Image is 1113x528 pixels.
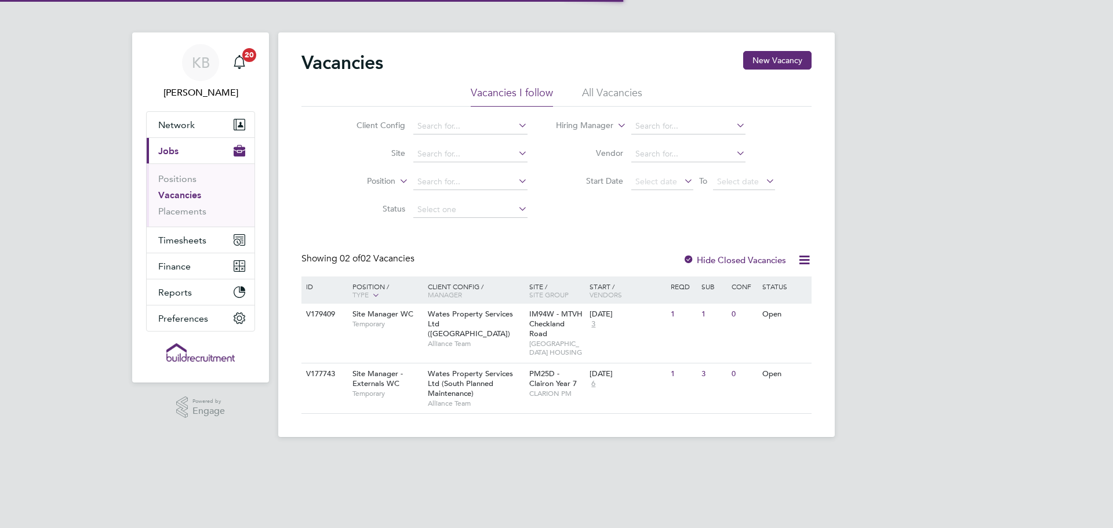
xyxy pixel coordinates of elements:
input: Search for... [413,146,528,162]
div: 0 [729,304,759,325]
button: Preferences [147,305,254,331]
span: CLARION PM [529,389,584,398]
div: Client Config / [425,276,526,304]
a: Positions [158,173,197,184]
div: Jobs [147,163,254,227]
span: To [696,173,711,188]
button: Timesheets [147,227,254,253]
input: Search for... [413,174,528,190]
span: Temporary [352,389,422,398]
span: IM94W - MTVH Checkland Road [529,309,583,338]
label: Status [339,203,405,214]
div: V177743 [303,363,344,385]
div: Start / [587,276,668,304]
label: Hiring Manager [547,120,613,132]
span: KB [192,55,210,70]
span: Vendors [590,290,622,299]
span: Kristian Booth [146,86,255,100]
nav: Main navigation [132,32,269,383]
span: Reports [158,287,192,298]
li: All Vacancies [582,86,642,107]
label: Site [339,148,405,158]
button: Finance [147,253,254,279]
img: buildrec-logo-retina.png [166,343,235,362]
span: 02 Vacancies [340,253,414,264]
h2: Vacancies [301,51,383,74]
span: Wates Property Services Ltd ([GEOGRAPHIC_DATA]) [428,309,513,338]
input: Search for... [631,146,745,162]
a: 20 [228,44,251,81]
div: Open [759,363,810,385]
button: Jobs [147,138,254,163]
button: Network [147,112,254,137]
label: Vendor [556,148,623,158]
span: 3 [590,319,597,329]
span: Powered by [192,396,225,406]
div: Site / [526,276,587,304]
input: Search for... [631,118,745,134]
div: Status [759,276,810,296]
div: 1 [668,304,698,325]
div: Showing [301,253,417,265]
span: Site Group [529,290,569,299]
div: 1 [699,304,729,325]
div: Open [759,304,810,325]
span: Select date [635,176,677,187]
a: Powered byEngage [176,396,225,418]
div: Sub [699,276,729,296]
div: [DATE] [590,309,665,319]
span: [GEOGRAPHIC_DATA] HOUSING [529,339,584,357]
label: Client Config [339,120,405,130]
span: Timesheets [158,235,206,246]
label: Start Date [556,176,623,186]
span: Jobs [158,145,179,156]
div: 1 [668,363,698,385]
input: Select one [413,202,528,218]
span: Type [352,290,369,299]
button: Reports [147,279,254,305]
span: Site Manager - Externals WC [352,369,403,388]
span: Alliance Team [428,339,523,348]
span: Temporary [352,319,422,329]
span: Select date [717,176,759,187]
div: ID [303,276,344,296]
span: Alliance Team [428,399,523,408]
div: Reqd [668,276,698,296]
div: [DATE] [590,369,665,379]
a: Vacancies [158,190,201,201]
span: Finance [158,261,191,272]
label: Position [329,176,395,187]
div: 0 [729,363,759,385]
span: 20 [242,48,256,62]
div: 3 [699,363,729,385]
span: Preferences [158,313,208,324]
span: PM25D - Clairon Year 7 [529,369,577,388]
span: Manager [428,290,462,299]
span: Network [158,119,195,130]
li: Vacancies I follow [471,86,553,107]
div: V179409 [303,304,344,325]
div: Position / [344,276,425,305]
span: 6 [590,379,597,389]
div: Conf [729,276,759,296]
a: Placements [158,206,206,217]
span: 02 of [340,253,361,264]
label: Hide Closed Vacancies [683,254,786,265]
a: KB[PERSON_NAME] [146,44,255,100]
button: New Vacancy [743,51,812,70]
a: Go to home page [146,343,255,362]
span: Engage [192,406,225,416]
input: Search for... [413,118,528,134]
span: Wates Property Services Ltd (South Planned Maintenance) [428,369,513,398]
span: Site Manager WC [352,309,413,319]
